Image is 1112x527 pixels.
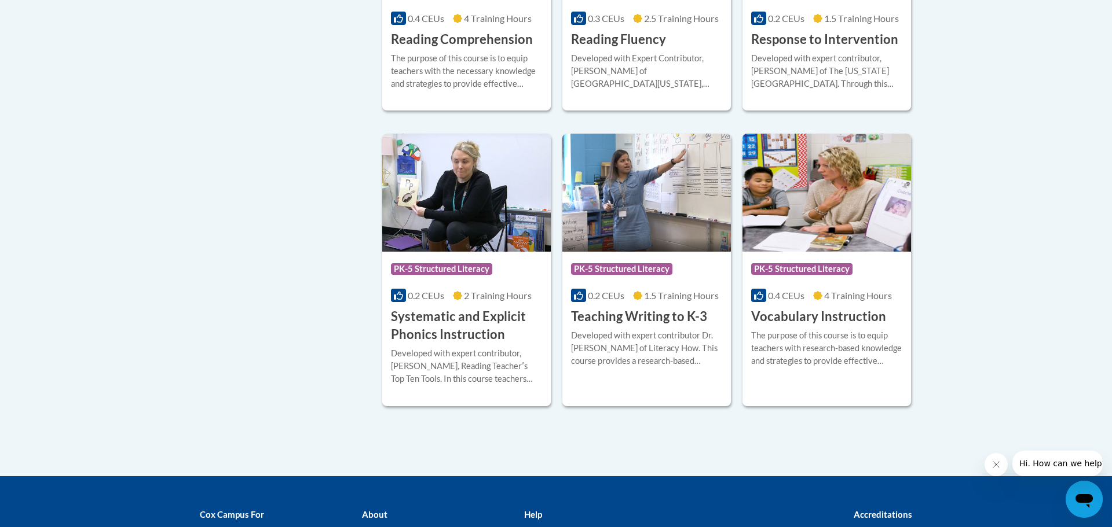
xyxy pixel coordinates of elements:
a: Course LogoPK-5 Structured Literacy0.4 CEUs4 Training Hours Vocabulary InstructionThe purpose of ... [742,134,911,406]
span: 0.2 CEUs [768,13,804,24]
span: 1.5 Training Hours [824,13,899,24]
b: About [362,509,387,519]
div: Developed with expert contributor, [PERSON_NAME], Reading Teacherʹs Top Ten Tools. In this course... [391,347,542,385]
h3: Teaching Writing to K-3 [571,308,707,326]
h3: Systematic and Explicit Phonics Instruction [391,308,542,344]
div: Developed with expert contributor Dr. [PERSON_NAME] of Literacy How. This course provides a resea... [571,329,722,367]
b: Accreditations [854,509,912,519]
div: The purpose of this course is to equip teachers with the necessary knowledge and strategies to pr... [391,52,542,90]
iframe: Button to launch messaging window [1066,481,1103,518]
b: Cox Campus For [200,509,264,519]
span: PK-5 Structured Literacy [571,263,672,275]
span: 1.5 Training Hours [644,290,719,301]
span: 2.5 Training Hours [644,13,719,24]
div: Developed with Expert Contributor, [PERSON_NAME] of [GEOGRAPHIC_DATA][US_STATE], [GEOGRAPHIC_DATA... [571,52,722,90]
img: Course Logo [562,134,731,252]
span: Hi. How can we help? [7,8,94,17]
b: Help [524,509,542,519]
a: Course LogoPK-5 Structured Literacy0.2 CEUs2 Training Hours Systematic and Explicit Phonics Instr... [382,134,551,406]
img: Course Logo [742,134,911,252]
div: The purpose of this course is to equip teachers with research-based knowledge and strategies to p... [751,329,902,367]
span: 4 Training Hours [824,290,892,301]
span: 2 Training Hours [464,290,532,301]
div: Developed with expert contributor, [PERSON_NAME] of The [US_STATE][GEOGRAPHIC_DATA]. Through this... [751,52,902,90]
h3: Reading Fluency [571,31,666,49]
iframe: Message from company [1012,451,1103,476]
span: 0.2 CEUs [408,290,444,301]
span: 4 Training Hours [464,13,532,24]
span: 0.3 CEUs [588,13,624,24]
span: 0.4 CEUs [768,290,804,301]
span: 0.4 CEUs [408,13,444,24]
a: Course LogoPK-5 Structured Literacy0.2 CEUs1.5 Training Hours Teaching Writing to K-3Developed wi... [562,134,731,406]
h3: Vocabulary Instruction [751,308,886,326]
span: 0.2 CEUs [588,290,624,301]
img: Course Logo [382,134,551,252]
h3: Response to Intervention [751,31,898,49]
span: PK-5 Structured Literacy [751,263,853,275]
span: PK-5 Structured Literacy [391,263,492,275]
iframe: Close message [985,453,1008,476]
h3: Reading Comprehension [391,31,533,49]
